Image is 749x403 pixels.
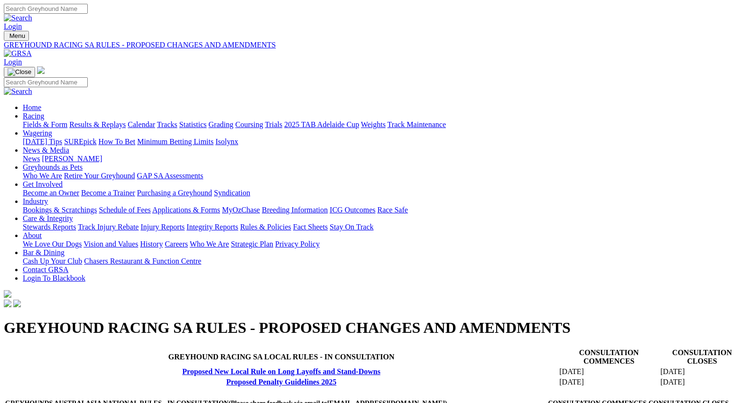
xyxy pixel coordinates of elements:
[13,300,21,307] img: twitter.svg
[226,378,336,386] a: Proposed Penalty Guidelines 2025
[222,206,260,214] a: MyOzChase
[78,223,139,231] a: Track Injury Rebate
[660,377,744,387] td: [DATE]
[23,137,745,146] div: Wagering
[4,31,29,41] button: Toggle navigation
[4,58,22,66] a: Login
[23,248,65,256] a: Bar & Dining
[4,319,745,337] h1: GREYHOUND RACING SA RULES - PROPOSED CHANGES AND AMENDMENTS
[265,120,282,128] a: Trials
[4,67,35,77] button: Toggle navigation
[137,137,213,146] a: Minimum Betting Limits
[4,77,88,87] input: Search
[23,257,82,265] a: Cash Up Your Club
[9,32,25,39] span: Menu
[152,206,220,214] a: Applications & Forms
[388,120,446,128] a: Track Maintenance
[559,377,659,387] td: [DATE]
[4,41,745,49] a: GREYHOUND RACING SA RULES - PROPOSED CHANGES AND AMENDMENTS
[23,120,67,128] a: Fields & Form
[69,120,126,128] a: Results & Replays
[330,206,375,214] a: ICG Outcomes
[42,155,102,163] a: [PERSON_NAME]
[23,103,41,111] a: Home
[23,197,48,205] a: Industry
[23,146,69,154] a: News & Media
[190,240,229,248] a: Who We Are
[140,223,185,231] a: Injury Reports
[660,348,744,366] th: CONSULTATION CLOSES
[23,274,85,282] a: Login To Blackbook
[23,189,79,197] a: Become an Owner
[165,240,188,248] a: Careers
[23,206,97,214] a: Bookings & Scratchings
[23,206,745,214] div: Industry
[23,240,745,248] div: About
[23,155,745,163] div: News & Media
[23,257,745,266] div: Bar & Dining
[23,214,73,222] a: Care & Integrity
[182,367,380,376] a: Proposed New Local Rule on Long Layoffs and Stand-Downs
[137,189,212,197] a: Purchasing a Greyhound
[4,4,88,14] input: Search
[64,172,135,180] a: Retire Your Greyhound
[23,112,44,120] a: Racing
[215,137,238,146] a: Isolynx
[377,206,407,214] a: Race Safe
[99,206,150,214] a: Schedule of Fees
[23,129,52,137] a: Wagering
[23,266,68,274] a: Contact GRSA
[293,223,328,231] a: Fact Sheets
[157,120,177,128] a: Tracks
[23,172,745,180] div: Greyhounds as Pets
[84,257,201,265] a: Chasers Restaurant & Function Centre
[179,120,207,128] a: Statistics
[23,189,745,197] div: Get Involved
[4,290,11,298] img: logo-grsa-white.png
[81,189,135,197] a: Become a Trainer
[23,180,63,188] a: Get Involved
[240,223,291,231] a: Rules & Policies
[8,68,31,76] img: Close
[559,367,659,376] td: [DATE]
[137,172,203,180] a: GAP SA Assessments
[37,66,45,74] img: logo-grsa-white.png
[83,240,138,248] a: Vision and Values
[4,22,22,30] a: Login
[660,367,744,376] td: [DATE]
[284,120,359,128] a: 2025 TAB Adelaide Cup
[235,120,263,128] a: Coursing
[64,137,96,146] a: SUREpick
[128,120,155,128] a: Calendar
[23,137,62,146] a: [DATE] Tips
[361,120,386,128] a: Weights
[330,223,373,231] a: Stay On Track
[214,189,250,197] a: Syndication
[231,240,273,248] a: Strategic Plan
[23,172,62,180] a: Who We Are
[23,155,40,163] a: News
[209,120,233,128] a: Grading
[4,300,11,307] img: facebook.svg
[262,206,328,214] a: Breeding Information
[559,348,659,366] th: CONSULTATION COMMENCES
[4,87,32,96] img: Search
[186,223,238,231] a: Integrity Reports
[23,223,745,231] div: Care & Integrity
[23,223,76,231] a: Stewards Reports
[4,14,32,22] img: Search
[140,240,163,248] a: History
[275,240,320,248] a: Privacy Policy
[4,49,32,58] img: GRSA
[99,137,136,146] a: How To Bet
[23,120,745,129] div: Racing
[23,231,42,239] a: About
[23,163,83,171] a: Greyhounds as Pets
[5,348,558,366] th: GREYHOUND RACING SA LOCAL RULES - IN CONSULTATION
[23,240,82,248] a: We Love Our Dogs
